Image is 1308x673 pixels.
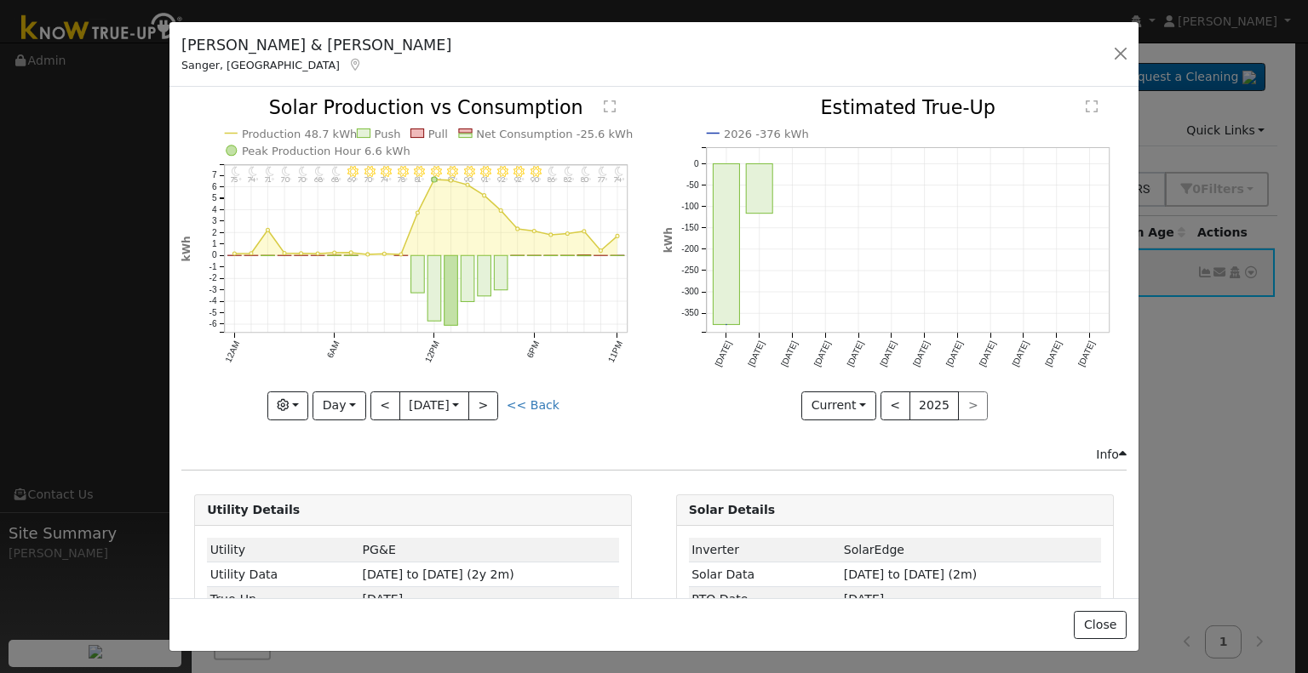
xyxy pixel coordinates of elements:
[345,177,362,183] p: 69°
[242,145,410,157] text: Peak Production Hour 6.6 kWh
[561,177,578,183] p: 82°
[844,592,885,606] span: [DATE]
[209,297,217,306] text: -4
[361,177,378,183] p: 70°
[478,177,495,183] p: 91°
[427,177,445,183] p: 84°
[366,253,370,256] circle: onclick=""
[681,288,699,297] text: -300
[686,180,698,190] text: -50
[878,339,898,368] text: [DATE]
[209,274,217,283] text: -2
[398,166,408,177] i: 10AM - Clear
[689,562,841,587] td: Solar Data
[713,164,739,325] rect: onclick=""
[1043,339,1064,368] text: [DATE]
[328,177,345,183] p: 68°
[462,177,479,183] p: 90°
[207,562,359,587] td: Utility Data
[464,166,474,177] i: 2PM - Clear
[223,339,241,364] text: 12AM
[278,177,295,183] p: 70°
[724,128,809,140] text: 2026 -376 kWh
[528,177,545,183] p: 90°
[565,166,574,177] i: 8PM - Clear
[232,166,241,177] i: 12AM - Clear
[582,166,590,177] i: 9PM - Clear
[212,182,217,191] text: 6
[295,177,312,183] p: 70°
[209,262,217,271] text: -1
[181,59,340,71] span: Sanger, [GEOGRAPHIC_DATA]
[746,339,766,368] text: [DATE]
[681,223,699,232] text: -150
[423,339,441,364] text: 12PM
[689,587,841,612] td: PTO Date
[606,339,624,364] text: 11PM
[181,34,451,56] h5: [PERSON_NAME] & [PERSON_NAME]
[316,252,319,255] circle: onclick=""
[566,232,570,236] circle: onclick=""
[432,177,437,182] circle: onclick=""
[315,166,324,177] i: 5AM - Clear
[414,166,424,177] i: 11AM - Clear
[533,230,536,233] circle: onclick=""
[212,251,217,260] text: 0
[411,256,425,294] rect: onclick=""
[448,166,458,177] i: 1PM - Clear
[416,211,420,214] circle: onclick=""
[681,266,699,276] text: -250
[531,166,541,177] i: 6PM - Clear
[507,398,559,412] a: << Back
[348,58,364,71] a: Map
[212,171,217,180] text: 7
[445,177,462,183] p: 87°
[267,229,270,232] circle: onclick=""
[511,177,528,183] p: 92°
[209,308,217,317] text: -5
[299,166,307,177] i: 4AM - Clear
[481,166,491,177] i: 3PM - Clear
[181,237,192,262] text: kWh
[363,543,396,556] span: ID: 17144590, authorized: 08/06/25
[497,166,508,177] i: 4PM - Clear
[207,538,359,562] td: Utility
[1086,100,1098,114] text: 
[378,177,395,183] p: 74°
[399,253,403,256] circle: onclick=""
[549,233,553,237] circle: onclick=""
[212,228,217,237] text: 2
[375,128,401,140] text: Push
[333,251,336,254] circle: onclick=""
[1076,339,1097,368] text: [DATE]
[359,587,619,612] td: [DATE]
[1096,446,1127,464] div: Info
[499,209,502,213] circle: onclick=""
[282,166,290,177] i: 3AM - Clear
[427,256,441,322] rect: onclick=""
[681,202,699,211] text: -100
[1074,611,1126,640] button: Close
[250,252,253,255] circle: onclick=""
[978,339,998,368] text: [DATE]
[605,100,617,114] text: 
[681,245,699,254] text: -200
[332,166,341,177] i: 6AM - Clear
[428,128,448,140] text: Pull
[611,177,628,183] p: 74°
[616,235,619,238] circle: onclick=""
[212,205,217,214] text: 4
[300,252,303,255] circle: onclick=""
[577,177,594,183] p: 80°
[209,285,217,294] text: -3
[801,391,876,420] button: Current
[681,309,699,318] text: -350
[411,177,428,183] p: 81°
[525,339,542,360] text: 6PM
[845,339,865,368] text: [DATE]
[311,177,328,183] p: 68°
[881,391,910,420] button: <
[713,339,733,368] text: [DATE]
[364,166,375,177] i: 8AM - Clear
[599,166,607,177] i: 10PM - Clear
